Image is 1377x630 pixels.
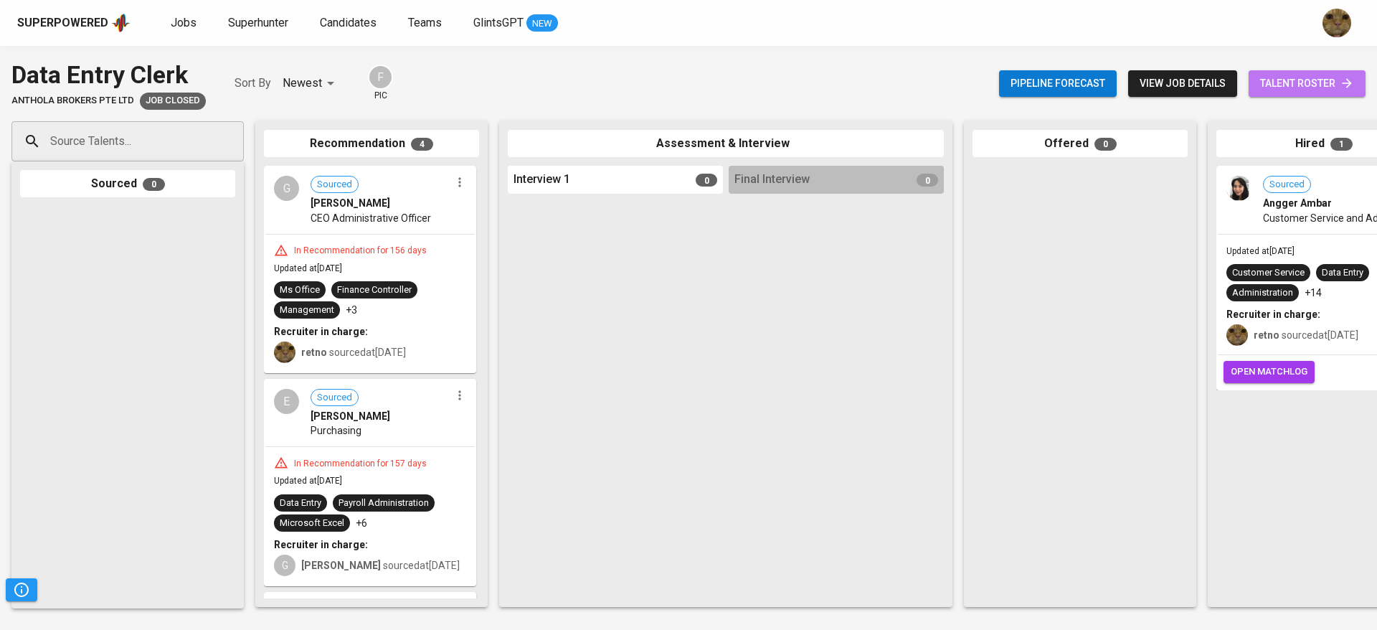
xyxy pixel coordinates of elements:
span: Updated at [DATE] [1226,246,1295,256]
div: E [274,389,299,414]
div: Customer Service [1232,266,1305,280]
span: Sourced [311,391,358,405]
b: Recruiter in charge: [274,539,368,550]
div: Microsoft Excel [280,517,344,530]
a: Jobs [171,14,199,32]
p: +3 [346,303,357,317]
span: CEO Administrative Officer [311,211,431,225]
span: NEW [526,17,558,31]
img: yH5BAEAAAAALAAAAAABAAEAAAIBRAA7 [1333,197,1345,209]
span: 0 [917,174,938,187]
span: [PERSON_NAME] [311,196,390,210]
button: open matchlog [1224,361,1315,383]
span: Sourced [1264,178,1310,192]
p: Newest [283,75,322,92]
div: Job already placed by Glints [140,93,206,110]
img: ec6c0910-f960-4a00-a8f8-c5744e41279e.jpg [274,342,295,363]
div: Administration [1232,286,1293,300]
span: Superhunter [228,16,288,29]
span: 1 [1330,138,1353,151]
button: Open [236,140,239,143]
b: retno [301,347,327,358]
span: Interview 1 [514,171,570,188]
div: F [368,65,393,90]
div: ESourced[PERSON_NAME]PurchasingIn Recommendation for 157 daysUpdated at[DATE]Data EntryPayroll Ad... [264,379,476,586]
img: 4956a25411971bd44a3b083651093acc.jpg [1226,176,1251,201]
b: Recruiter in charge: [274,326,368,337]
span: Jobs [171,16,197,29]
b: Recruiter in charge: [1226,309,1320,320]
span: Updated at [DATE] [274,476,342,486]
div: Data Entry Clerk [11,57,206,93]
span: 0 [696,174,717,187]
b: [PERSON_NAME] [301,560,381,571]
div: G [274,555,295,576]
div: Recommendation [264,130,479,158]
span: talent roster [1260,75,1354,93]
span: Anthola Brokers Pte Ltd [11,94,134,108]
a: Teams [408,14,445,32]
span: open matchlog [1231,364,1307,380]
span: sourced at [DATE] [1254,329,1358,341]
div: Finance Controller [337,283,412,297]
span: Job Closed [140,94,206,108]
a: Candidates [320,14,379,32]
span: view job details [1140,75,1226,93]
div: G [274,176,299,201]
div: Management [280,304,334,317]
div: Ms Office [280,283,320,297]
img: ec6c0910-f960-4a00-a8f8-c5744e41279e.jpg [1226,324,1248,346]
a: talent roster [1249,70,1366,97]
div: Offered [973,130,1188,158]
button: Pipeline forecast [999,70,1117,97]
div: Data Entry [1322,266,1363,280]
a: Superhunter [228,14,291,32]
div: GSourced[PERSON_NAME]CEO Administrative OfficerIn Recommendation for 156 daysUpdated at[DATE]Ms O... [264,166,476,373]
span: 4 [411,138,433,151]
button: Pipeline Triggers [6,578,37,601]
span: Pipeline forecast [1011,75,1105,93]
div: Data Entry [280,497,321,510]
p: Sort By [235,75,271,92]
span: Teams [408,16,442,29]
img: ec6c0910-f960-4a00-a8f8-c5744e41279e.jpg [1322,9,1351,37]
div: Newest [283,70,339,97]
b: retno [1254,329,1279,341]
a: Superpoweredapp logo [17,12,131,34]
div: Sourced [20,170,235,198]
span: 0 [143,178,165,191]
p: +14 [1305,286,1322,300]
div: Assessment & Interview [508,130,944,158]
span: Angger Ambar [1263,196,1332,210]
span: [PERSON_NAME] [311,409,390,423]
div: In Recommendation for 156 days [288,245,432,257]
span: Candidates [320,16,377,29]
div: Superpowered [17,15,108,32]
p: +6 [356,516,367,530]
div: Payroll Administration [339,497,429,510]
img: app logo [111,12,131,34]
a: GlintsGPT NEW [473,14,558,32]
span: Updated at [DATE] [274,263,342,273]
span: 0 [1094,138,1117,151]
span: sourced at [DATE] [301,347,406,358]
span: Final Interview [734,171,810,188]
button: view job details [1128,70,1237,97]
span: GlintsGPT [473,16,524,29]
div: In Recommendation for 157 days [288,458,432,470]
div: pic [368,65,393,102]
span: Sourced [311,178,358,192]
span: Purchasing [311,423,361,438]
span: sourced at [DATE] [301,560,460,571]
